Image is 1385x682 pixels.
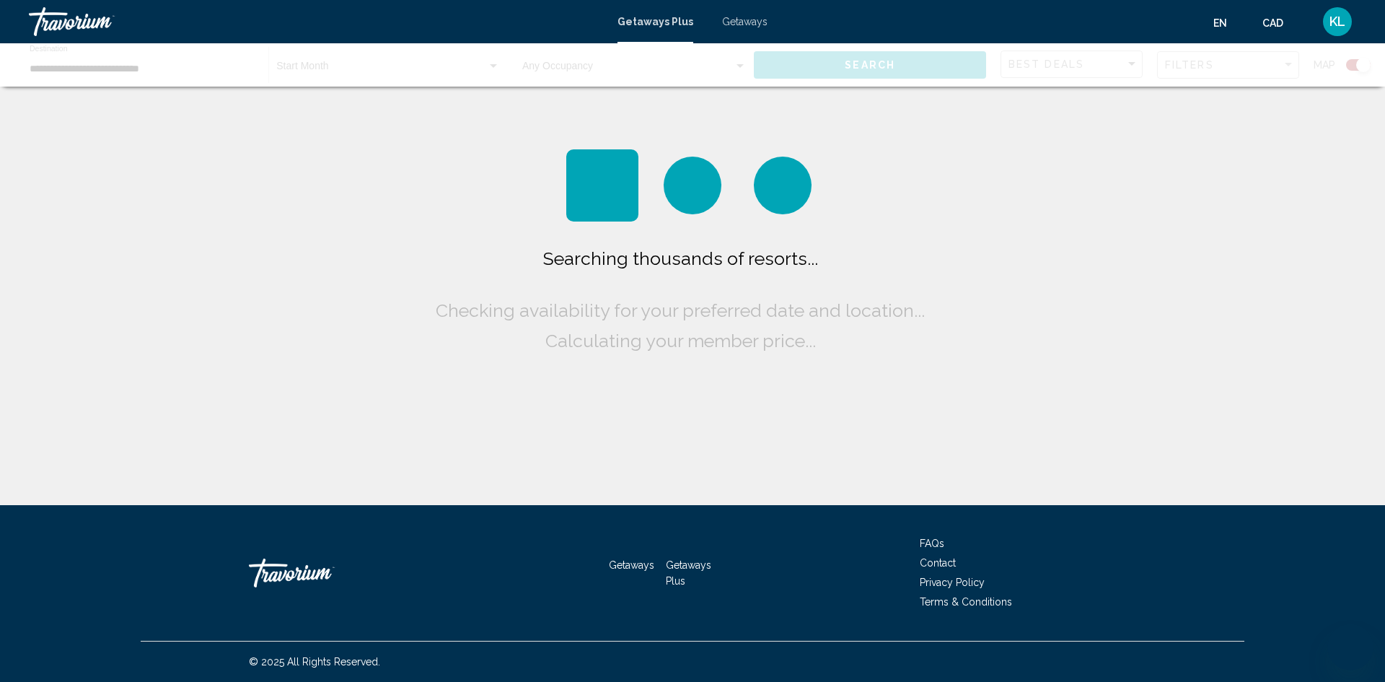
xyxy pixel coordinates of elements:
span: Calculating your member price... [545,330,816,351]
iframe: Button to launch messaging window [1327,624,1373,670]
a: Privacy Policy [920,577,985,588]
button: User Menu [1319,6,1356,37]
span: © 2025 All Rights Reserved. [249,656,380,668]
span: Checking availability for your preferred date and location... [436,300,925,321]
a: Getaways [722,16,768,27]
a: Getaways Plus [666,559,711,587]
span: Searching thousands of resorts... [543,248,818,269]
a: Terms & Conditions [920,596,1012,608]
span: CAD [1262,17,1283,29]
a: FAQs [920,538,944,549]
button: Change currency [1262,12,1297,33]
a: Contact [920,557,956,569]
a: Getaways [609,559,654,571]
a: Travorium [29,7,603,36]
button: Change language [1213,12,1241,33]
span: en [1213,17,1227,29]
a: Travorium [249,551,393,595]
a: Getaways Plus [617,16,693,27]
span: KL [1329,14,1345,29]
